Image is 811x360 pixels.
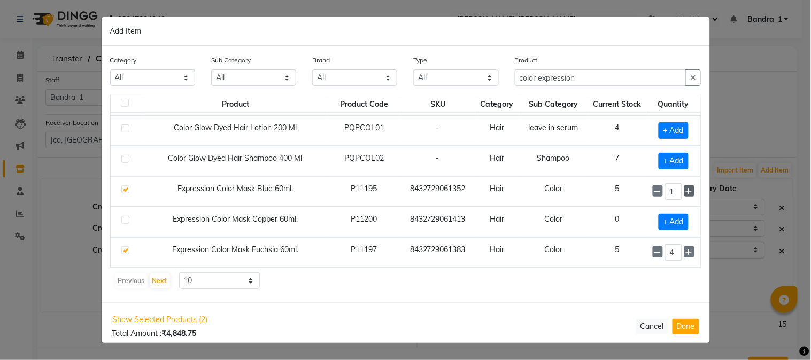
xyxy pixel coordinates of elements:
[475,95,519,113] th: Category
[588,237,646,268] td: 5
[150,273,170,288] button: Next
[519,237,588,268] td: Color
[475,115,519,146] td: Hair
[475,176,519,207] td: Hair
[110,56,137,65] label: Category
[328,95,400,113] th: Product Code
[328,207,400,237] td: P11200
[475,207,519,237] td: Hair
[588,115,646,146] td: 4
[515,69,686,86] input: Search or Scan Product
[328,176,400,207] td: P11195
[112,328,197,338] span: Total Amount :
[519,115,588,146] td: leave in serum
[162,328,197,338] b: ₹4,848.75
[143,207,328,237] td: Expression Color Mask Copper 60ml.
[475,237,519,268] td: Hair
[659,153,689,169] span: + Add
[659,122,689,139] span: + Add
[636,319,668,334] button: Cancel
[143,146,328,176] td: Color Glow Dyed Hair Shampoo 400 Ml
[143,115,328,146] td: Color Glow Dyed Hair Lotion 200 Ml
[102,17,710,46] div: Add Item
[400,176,475,207] td: 8432729061352
[400,146,475,176] td: -
[143,95,328,113] th: Product
[519,146,588,176] td: Shampoo
[328,146,400,176] td: PQPCOL02
[328,237,400,268] td: P11197
[659,214,689,230] span: + Add
[400,207,475,237] td: 8432729061413
[400,115,475,146] td: -
[400,95,475,113] th: SKU
[673,319,699,334] button: Done
[515,56,538,65] label: Product
[519,176,588,207] td: Color
[588,95,646,113] th: Current Stock
[312,56,330,65] label: Brand
[413,56,427,65] label: Type
[400,237,475,268] td: 8432729061383
[646,95,700,113] th: Quantity
[328,115,400,146] td: PQPCOL01
[475,146,519,176] td: Hair
[519,207,588,237] td: Color
[143,237,328,268] td: Expression Color Mask Fuchsia 60ml.
[519,95,588,113] th: Sub Category
[211,56,251,65] label: Sub Category
[112,314,208,326] span: Show Selected Products (2)
[588,207,646,237] td: 0
[143,176,328,207] td: Expression Color Mask Blue 60ml.
[588,146,646,176] td: 7
[588,176,646,207] td: 5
